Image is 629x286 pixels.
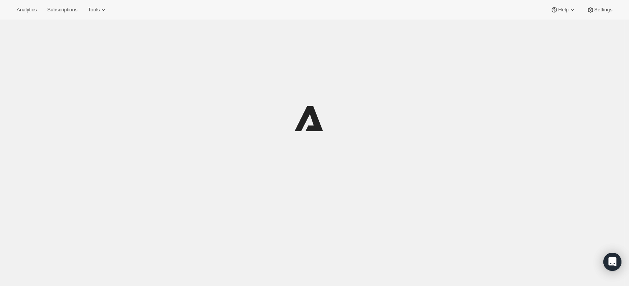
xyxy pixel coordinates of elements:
[47,7,77,13] span: Subscriptions
[17,7,37,13] span: Analytics
[603,253,621,271] div: Open Intercom Messenger
[43,5,82,15] button: Subscriptions
[594,7,612,13] span: Settings
[83,5,112,15] button: Tools
[558,7,568,13] span: Help
[12,5,41,15] button: Analytics
[88,7,100,13] span: Tools
[582,5,617,15] button: Settings
[546,5,580,15] button: Help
